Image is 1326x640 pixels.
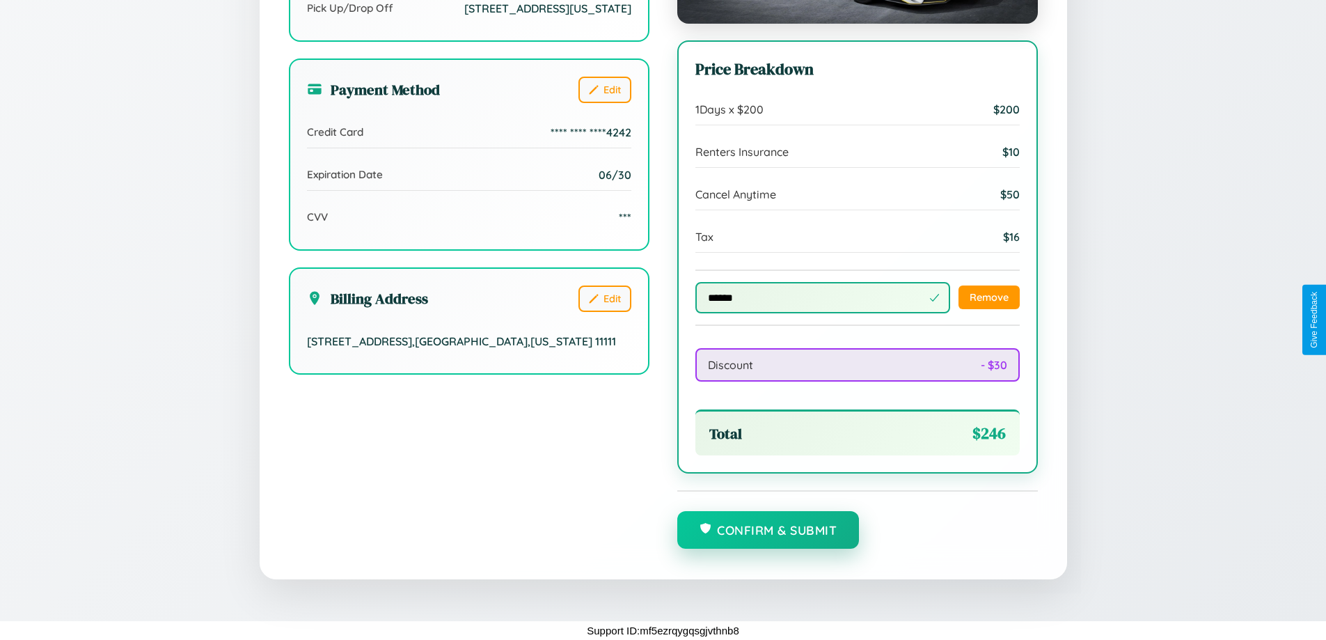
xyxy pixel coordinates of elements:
[993,102,1020,116] span: $ 200
[307,334,616,348] span: [STREET_ADDRESS] , [GEOGRAPHIC_DATA] , [US_STATE] 11111
[708,358,753,372] span: Discount
[695,102,764,116] span: 1 Days x $ 200
[709,423,742,444] span: Total
[307,288,428,309] h3: Billing Address
[1002,145,1020,159] span: $ 10
[307,210,328,224] span: CVV
[307,1,393,15] span: Pick Up/Drop Off
[307,79,440,100] h3: Payment Method
[578,286,631,312] button: Edit
[307,125,363,139] span: Credit Card
[1309,292,1319,348] div: Give Feedback
[1000,187,1020,201] span: $ 50
[677,511,860,549] button: Confirm & Submit
[972,423,1006,444] span: $ 246
[1003,230,1020,244] span: $ 16
[464,1,631,15] span: [STREET_ADDRESS][US_STATE]
[695,230,713,244] span: Tax
[695,187,776,201] span: Cancel Anytime
[981,358,1007,372] span: - $ 30
[578,77,631,103] button: Edit
[587,621,739,640] p: Support ID: mf5ezrqygqsgjvthnb8
[695,58,1020,80] h3: Price Breakdown
[599,168,631,182] span: 06/30
[695,145,789,159] span: Renters Insurance
[307,168,383,181] span: Expiration Date
[958,286,1020,309] button: Remove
